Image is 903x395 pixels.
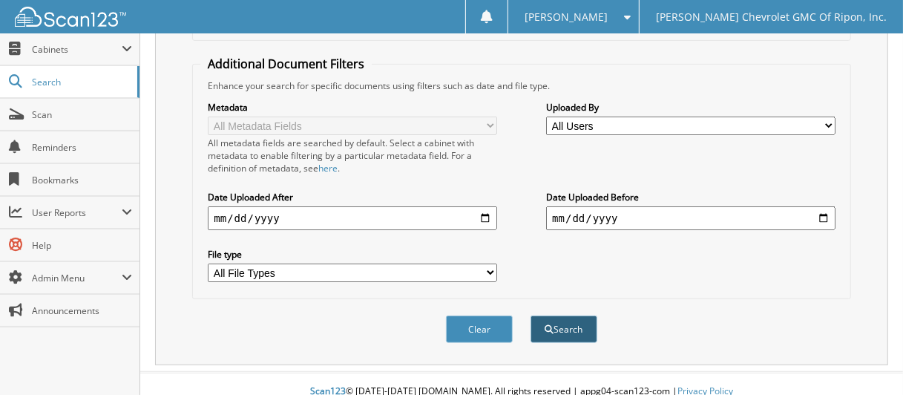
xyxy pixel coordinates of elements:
[318,162,338,174] a: here
[200,56,372,72] legend: Additional Document Filters
[531,316,597,343] button: Search
[32,76,130,88] span: Search
[32,43,122,56] span: Cabinets
[32,304,132,317] span: Announcements
[208,248,496,261] label: File type
[546,101,835,114] label: Uploaded By
[15,7,126,27] img: scan123-logo-white.svg
[208,206,496,230] input: start
[32,239,132,252] span: Help
[32,272,122,284] span: Admin Menu
[546,206,835,230] input: end
[32,206,122,219] span: User Reports
[32,141,132,154] span: Reminders
[656,13,887,22] span: [PERSON_NAME] Chevrolet GMC Of Ripon, Inc.
[208,101,496,114] label: Metadata
[446,316,513,343] button: Clear
[200,79,842,92] div: Enhance your search for specific documents using filters such as date and file type.
[829,324,903,395] iframe: Chat Widget
[208,137,496,174] div: All metadata fields are searched by default. Select a cabinet with metadata to enable filtering b...
[208,191,496,203] label: Date Uploaded After
[32,108,132,121] span: Scan
[546,191,835,203] label: Date Uploaded Before
[32,174,132,186] span: Bookmarks
[525,13,608,22] span: [PERSON_NAME]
